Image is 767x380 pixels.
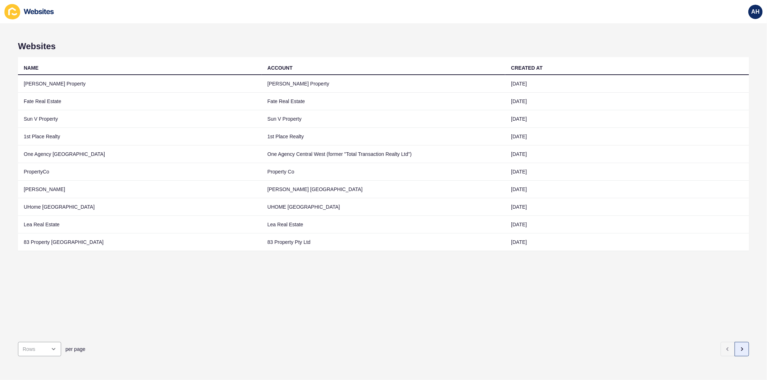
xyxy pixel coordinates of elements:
span: AH [751,8,759,15]
td: Sun V Property [18,110,262,128]
td: Fate Real Estate [262,93,506,110]
span: per page [65,346,85,353]
td: UHOME [GEOGRAPHIC_DATA] [262,198,506,216]
td: [DATE] [505,93,749,110]
td: One Agency [GEOGRAPHIC_DATA] [18,145,262,163]
td: Fate Real Estate [18,93,262,110]
td: Sun V Property [262,110,506,128]
td: One Agency Central West (former "Total Transaction Realty Ltd") [262,145,506,163]
h1: Websites [18,41,749,51]
td: [DATE] [505,216,749,233]
td: 83 Property Pty Ltd [262,233,506,251]
td: 1st Place Realty [262,128,506,145]
td: [PERSON_NAME] [18,181,262,198]
div: CREATED AT [511,64,543,71]
div: open menu [18,342,61,356]
td: [DATE] [505,128,749,145]
td: [PERSON_NAME] Property [262,75,506,93]
td: [PERSON_NAME] [GEOGRAPHIC_DATA] [262,181,506,198]
div: ACCOUNT [268,64,293,71]
div: NAME [24,64,38,71]
td: 83 Property [GEOGRAPHIC_DATA] [18,233,262,251]
td: [PERSON_NAME] Property [18,75,262,93]
td: PropertyCo [18,163,262,181]
td: [DATE] [505,110,749,128]
td: [DATE] [505,181,749,198]
td: [DATE] [505,145,749,163]
td: [DATE] [505,163,749,181]
td: Lea Real Estate [18,216,262,233]
td: Property Co [262,163,506,181]
td: 1st Place Realty [18,128,262,145]
td: UHome [GEOGRAPHIC_DATA] [18,198,262,216]
td: Lea Real Estate [262,216,506,233]
td: [DATE] [505,198,749,216]
td: [DATE] [505,233,749,251]
td: [DATE] [505,75,749,93]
